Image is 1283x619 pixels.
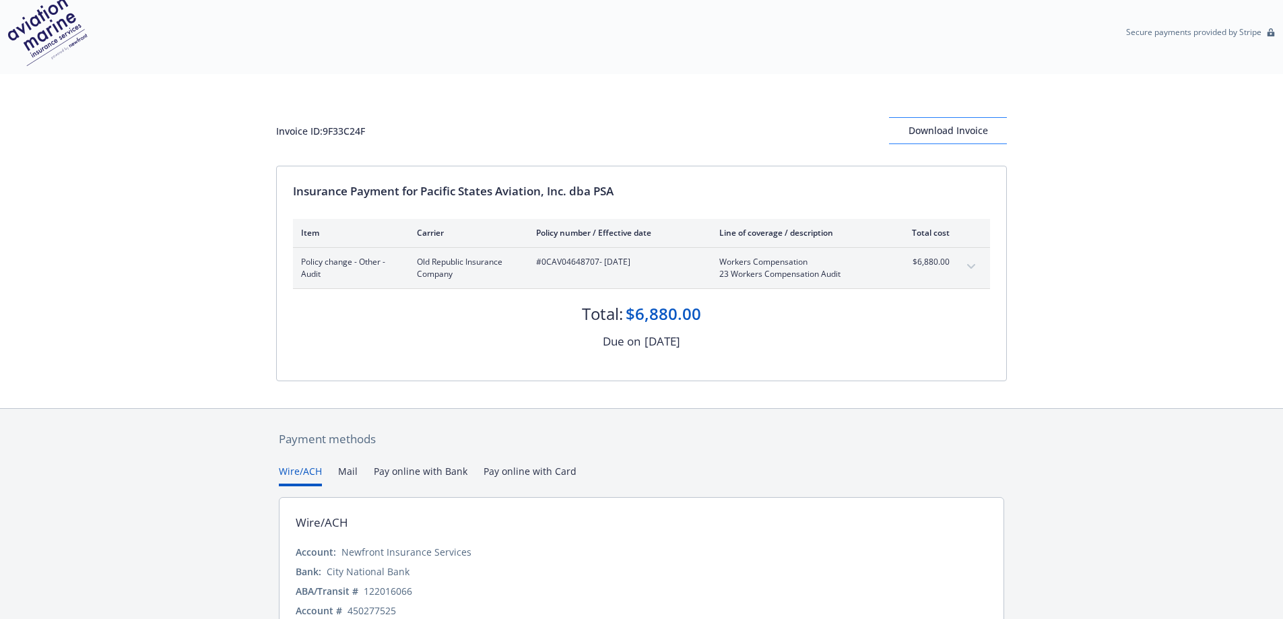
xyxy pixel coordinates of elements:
span: #0CAV04648707 - [DATE] [536,256,698,268]
div: [DATE] [645,333,680,350]
div: Insurance Payment for Pacific States Aviation, Inc. dba PSA [293,183,990,200]
span: Workers Compensation [719,256,878,268]
div: Invoice ID: 9F33C24F [276,124,365,138]
p: Secure payments provided by Stripe [1126,26,1261,38]
div: City National Bank [327,564,409,579]
button: Wire/ACH [279,464,322,486]
button: Mail [338,464,358,486]
div: Newfront Insurance Services [341,545,471,559]
span: $6,880.00 [899,256,950,268]
div: Wire/ACH [296,514,348,531]
div: Due on [603,333,640,350]
span: Old Republic Insurance Company [417,256,515,280]
div: Policy number / Effective date [536,227,698,238]
div: ABA/Transit # [296,584,358,598]
div: Account: [296,545,336,559]
button: Pay online with Bank [374,464,467,486]
div: Carrier [417,227,515,238]
div: Item [301,227,395,238]
div: Total: [582,302,623,325]
div: Policy change - Other - AuditOld Republic Insurance Company#0CAV04648707- [DATE]Workers Compensat... [293,248,990,288]
div: 122016066 [364,584,412,598]
div: 450277525 [348,604,396,618]
span: Workers Compensation23 Workers Compensation Audit [719,256,878,280]
span: Policy change - Other - Audit [301,256,395,280]
span: 23 Workers Compensation Audit [719,268,878,280]
button: Pay online with Card [484,464,577,486]
button: expand content [960,256,982,278]
div: Total cost [899,227,950,238]
div: Account # [296,604,342,618]
button: Download Invoice [889,117,1007,144]
div: Download Invoice [889,118,1007,143]
div: Payment methods [279,430,1004,448]
div: Line of coverage / description [719,227,878,238]
div: $6,880.00 [626,302,701,325]
div: Bank: [296,564,321,579]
